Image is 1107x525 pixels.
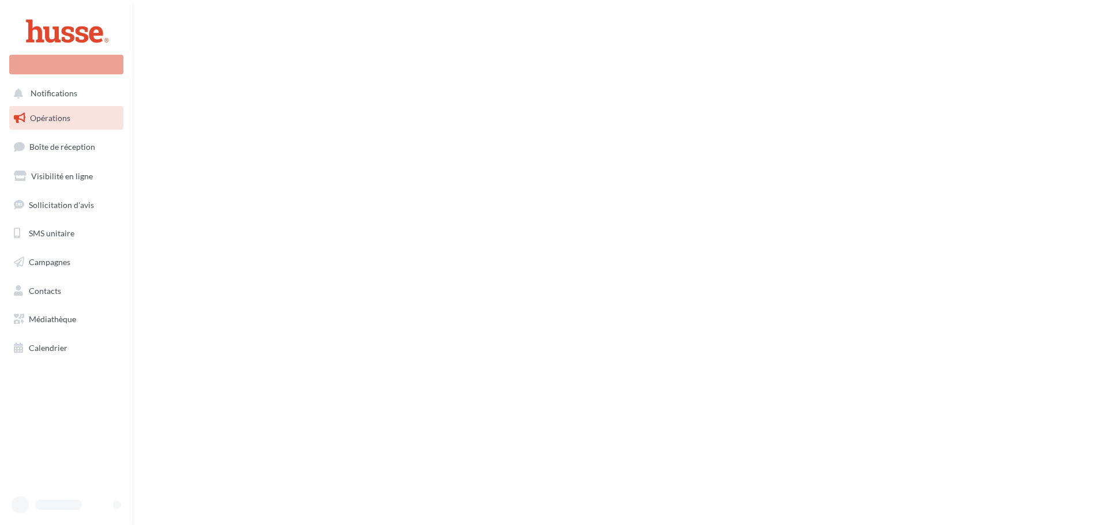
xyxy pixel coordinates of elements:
span: Opérations [30,113,70,123]
a: Calendrier [7,336,126,360]
span: Médiathèque [29,314,76,324]
a: Visibilité en ligne [7,164,126,188]
a: Médiathèque [7,307,126,331]
a: Contacts [7,279,126,303]
span: Campagnes [29,257,70,267]
a: Campagnes [7,250,126,274]
span: Notifications [31,89,77,99]
a: Boîte de réception [7,134,126,159]
span: SMS unitaire [29,228,74,238]
a: Sollicitation d'avis [7,193,126,217]
a: Opérations [7,106,126,130]
span: Visibilité en ligne [31,171,93,181]
a: SMS unitaire [7,221,126,245]
span: Boîte de réception [29,142,95,152]
span: Calendrier [29,343,67,353]
div: Nouvelle campagne [9,55,123,74]
span: Contacts [29,286,61,296]
span: Sollicitation d'avis [29,199,94,209]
